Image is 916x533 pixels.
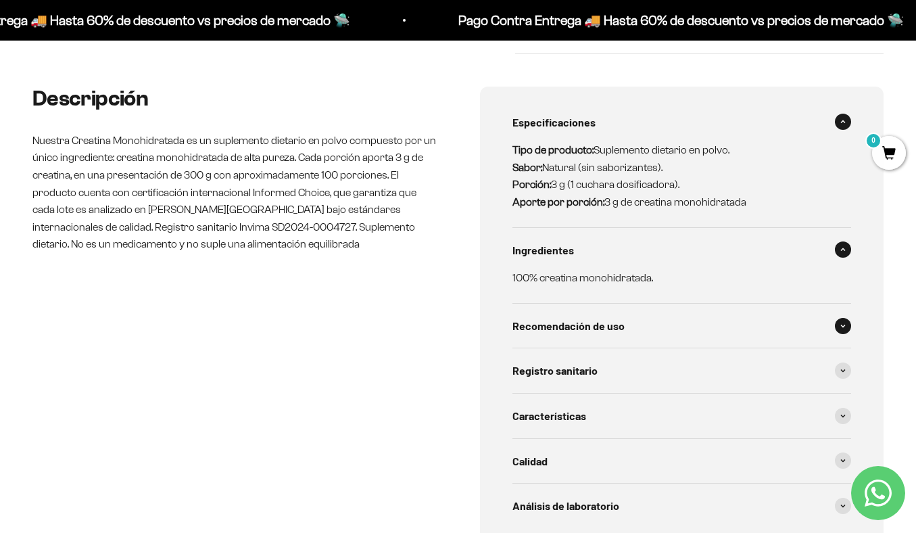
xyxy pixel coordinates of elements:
button: Enviar [220,202,280,225]
summary: Recomendación de uso [512,304,852,348]
summary: Especificaciones [512,100,852,145]
summary: Análisis de laboratorio [512,484,852,528]
p: Suplemento dietario en polvo. Natural (sin saborizantes). 3 g (1 cuchara dosificadora). 3 g de cr... [512,141,836,210]
div: Más detalles sobre la fecha exacta de entrega. [16,104,280,128]
mark: 0 [865,133,882,149]
div: Un mensaje de garantía de satisfacción visible. [16,131,280,155]
span: Análisis de laboratorio [512,497,619,515]
p: Nuestra Creatina Monohidratada es un suplemento dietario en polvo compuesto por un único ingredie... [32,132,437,253]
p: 100% creatina monohidratada. [512,269,836,287]
div: La confirmación de la pureza de los ingredientes. [16,158,280,195]
summary: Registro sanitario [512,348,852,393]
strong: Porción: [512,179,551,190]
strong: Tipo de producto: [512,144,594,156]
p: Pago Contra Entrega 🚚 Hasta 60% de descuento vs precios de mercado 🛸 [454,9,900,31]
summary: Ingredientes [512,228,852,273]
span: Recomendación de uso [512,317,625,335]
a: 0 [872,147,906,162]
summary: Calidad [512,439,852,484]
div: Un aval de expertos o estudios clínicos en la página. [16,64,280,101]
span: Enviar [221,202,279,225]
span: Registro sanitario [512,362,598,379]
strong: Aporte por porción: [512,196,604,208]
span: Calidad [512,453,548,470]
span: Características [512,407,586,425]
strong: Sabor: [512,162,542,173]
p: ¿Qué te daría la seguridad final para añadir este producto a tu carrito? [16,22,280,53]
summary: Características [512,394,852,438]
h2: Descripción [32,87,437,110]
span: Especificaciones [512,114,596,131]
span: Ingredientes [512,241,574,259]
